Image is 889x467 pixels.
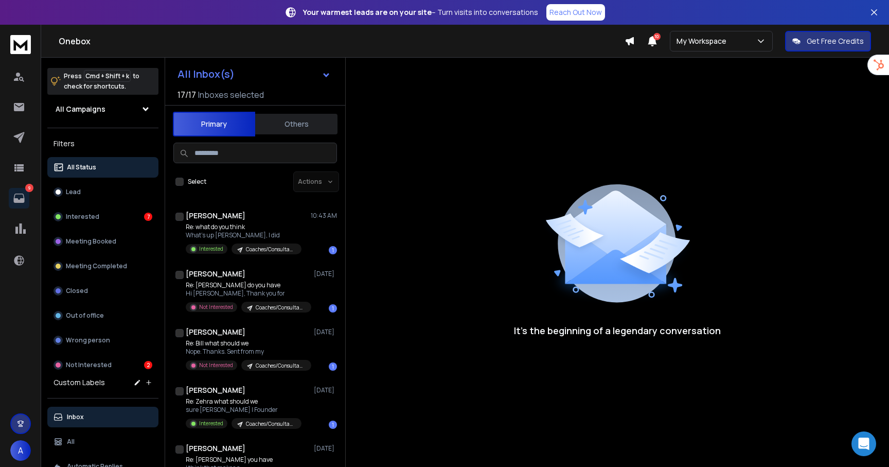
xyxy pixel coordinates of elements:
button: Others [255,113,337,135]
button: Inbox [47,407,158,427]
p: Re: Bill what should we [186,339,309,348]
button: Primary [173,112,255,136]
div: Domain Overview [39,61,92,67]
h1: [PERSON_NAME] [186,385,245,395]
p: [DATE] [314,270,337,278]
span: 17 / 17 [177,89,196,101]
button: A [10,440,31,461]
img: tab_domain_overview_orange.svg [28,60,36,68]
button: Out of office [47,305,158,326]
img: logo_orange.svg [16,16,25,25]
button: All Campaigns [47,99,158,119]
div: 2 [144,361,152,369]
p: sure [PERSON_NAME] | Founder [186,406,301,414]
p: Not Interested [199,303,233,311]
p: Coaches/Consultants [Lead Gen] [256,362,305,370]
p: My Workspace [677,36,731,46]
p: 10:43 AM [311,212,337,220]
div: 1 [329,421,337,429]
p: Lead [66,188,81,196]
p: Press to check for shortcuts. [64,71,139,92]
span: Cmd + Shift + k [84,70,131,82]
p: Closed [66,287,88,295]
p: Re: [PERSON_NAME] do you have [186,281,309,289]
button: Wrong person [47,330,158,351]
p: Nope. Thanks. Sent from my [186,348,309,356]
p: Coaches/Consultants [Automation] [256,304,305,312]
a: 9 [9,188,29,209]
h3: Custom Labels [54,377,105,388]
p: [DATE] [314,386,337,394]
img: logo [10,35,31,54]
p: Coaches/Consultants [Automation] [246,420,295,428]
p: Not Interested [66,361,112,369]
img: website_grey.svg [16,27,25,35]
button: Interested7 [47,206,158,227]
strong: Your warmest leads are on your site [303,7,432,17]
div: Keywords by Traffic [114,61,173,67]
p: Wrong person [66,336,110,344]
div: 1 [329,246,337,254]
button: Meeting Completed [47,256,158,276]
div: Domain: [URL] [27,27,73,35]
p: [DATE] [314,444,337,453]
div: v 4.0.25 [29,16,50,25]
div: 7 [144,213,152,221]
div: 1 [329,304,337,313]
h1: [PERSON_NAME] [186,269,245,279]
p: Reach Out Now [549,7,602,18]
label: Select [188,178,206,186]
img: tab_keywords_by_traffic_grey.svg [102,60,111,68]
button: All Inbox(s) [169,64,339,84]
p: Coaches/Consultants [Lead Gen] [246,246,295,253]
button: All [47,431,158,452]
h1: [PERSON_NAME] [186,327,245,337]
h1: All Inbox(s) [177,69,235,79]
p: Not Interested [199,361,233,369]
p: Re: what do you think [186,223,301,231]
h1: [PERSON_NAME] [186,443,245,454]
div: Open Intercom Messenger [851,431,876,456]
h3: Filters [47,136,158,151]
span: 10 [653,33,661,40]
div: 1 [329,362,337,371]
p: All Status [67,163,96,171]
button: Closed [47,281,158,301]
button: Lead [47,182,158,202]
p: Inbox [67,413,84,421]
p: 9 [25,184,33,192]
h1: Onebox [59,35,625,47]
p: Interested [66,213,99,221]
h3: Inboxes selected [198,89,264,101]
p: Re: Zehra what should we [186,397,301,406]
p: Interested [199,420,223,427]
p: Get Free Credits [807,36,864,46]
p: – Turn visits into conversations [303,7,538,18]
p: Meeting Completed [66,262,127,270]
p: All [67,438,75,446]
button: Not Interested2 [47,355,158,375]
a: Reach Out Now [546,4,605,21]
p: Hi [PERSON_NAME], Thank you for [186,289,309,298]
p: Out of office [66,312,104,320]
p: It’s the beginning of a legendary conversation [514,323,721,338]
button: Get Free Credits [785,31,871,51]
p: Meeting Booked [66,237,116,246]
h1: [PERSON_NAME] [186,211,245,221]
p: Interested [199,245,223,253]
button: Meeting Booked [47,231,158,252]
h1: All Campaigns [56,104,105,114]
p: [DATE] [314,328,337,336]
button: All Status [47,157,158,178]
p: Re: [PERSON_NAME] you have [186,456,301,464]
p: What’s up [PERSON_NAME], I did [186,231,301,239]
